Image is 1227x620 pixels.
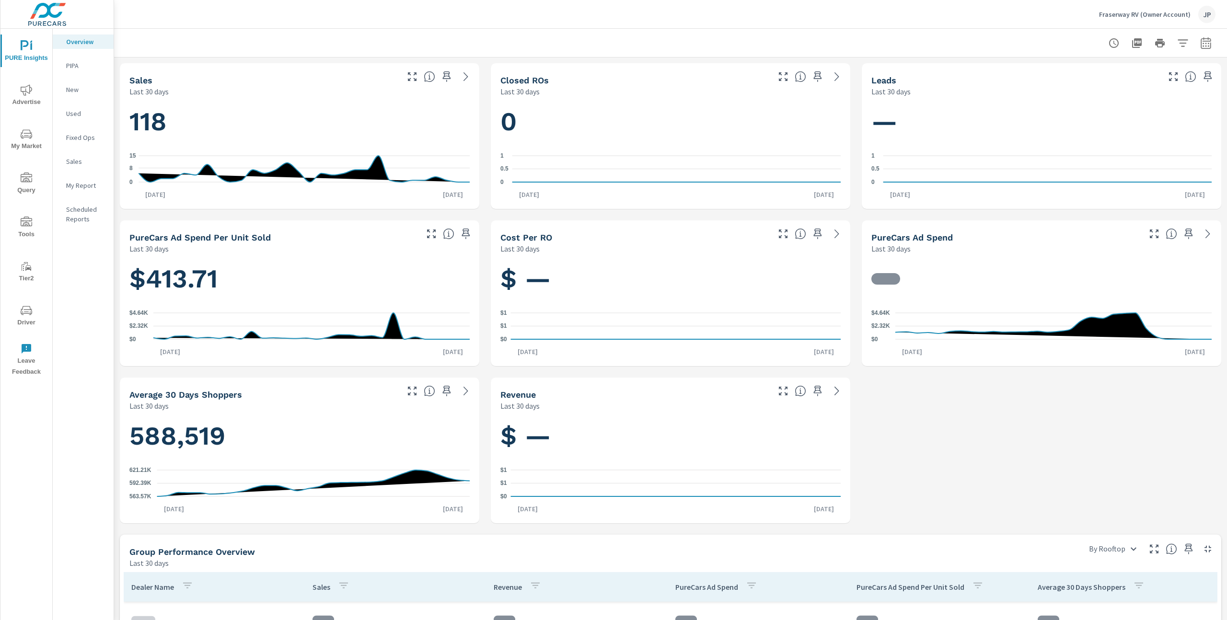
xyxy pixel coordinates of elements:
[129,400,169,412] p: Last 30 days
[436,190,470,199] p: [DATE]
[500,467,507,473] text: $1
[405,69,420,84] button: Make Fullscreen
[436,504,470,514] p: [DATE]
[53,178,114,193] div: My Report
[883,190,917,199] p: [DATE]
[500,480,507,486] text: $1
[458,226,474,241] span: Save this to your personalized report
[871,232,953,242] h5: PureCars Ad Spend
[458,383,474,399] a: See more details in report
[66,157,106,166] p: Sales
[405,383,420,399] button: Make Fullscreen
[129,105,470,138] h1: 118
[129,493,151,500] text: 563.57K
[871,243,911,254] p: Last 30 days
[424,385,435,397] span: A rolling 30 day total of daily Shoppers on the dealership website, averaged over the selected da...
[871,105,1212,138] h1: —
[3,261,49,284] span: Tier2
[807,504,841,514] p: [DATE]
[500,166,509,172] text: 0.5
[1185,71,1196,82] span: Number of Leads generated from PureCars Tools for the selected dealership group over the selected...
[313,582,330,592] p: Sales
[129,243,169,254] p: Last 30 days
[500,152,504,159] text: 1
[129,467,151,473] text: 621.21K
[129,323,148,330] text: $2.32K
[500,75,549,85] h5: Closed ROs
[53,154,114,169] div: Sales
[3,84,49,108] span: Advertise
[129,390,242,400] h5: Average 30 Days Shoppers
[494,582,522,592] p: Revenue
[1181,226,1196,241] span: Save this to your personalized report
[829,226,845,241] a: See more details in report
[776,226,791,241] button: Make Fullscreen
[424,226,439,241] button: Make Fullscreen
[439,69,454,84] span: Save this to your personalized report
[53,58,114,73] div: PIPA
[436,347,470,356] p: [DATE]
[1127,34,1146,53] button: "Export Report to PDF"
[439,383,454,399] span: Save this to your personalized report
[129,179,133,185] text: 0
[1200,541,1215,556] button: Minimize Widget
[66,109,106,118] p: Used
[500,400,540,412] p: Last 30 days
[3,305,49,328] span: Driver
[871,166,880,172] text: 0.5
[500,232,552,242] h5: Cost per RO
[810,69,825,84] span: Save this to your personalized report
[0,29,52,381] div: nav menu
[129,480,151,487] text: 592.39K
[776,69,791,84] button: Make Fullscreen
[129,232,271,242] h5: PureCars Ad Spend Per Unit Sold
[53,202,114,226] div: Scheduled Reports
[895,347,929,356] p: [DATE]
[500,419,841,452] h1: $ —
[3,128,49,152] span: My Market
[157,504,191,514] p: [DATE]
[810,226,825,241] span: Save this to your personalized report
[131,582,174,592] p: Dealer Name
[500,310,507,316] text: $1
[1146,541,1162,556] button: Make Fullscreen
[500,243,540,254] p: Last 30 days
[66,181,106,190] p: My Report
[66,61,106,70] p: PIPA
[871,323,890,330] text: $2.32K
[500,323,507,330] text: $1
[1198,6,1215,23] div: JP
[829,69,845,84] a: See more details in report
[53,130,114,145] div: Fixed Ops
[829,383,845,399] a: See more details in report
[871,336,878,343] text: $0
[66,133,106,142] p: Fixed Ops
[500,493,507,500] text: $0
[795,228,806,240] span: Average cost incurred by the dealership from each Repair Order closed over the selected date rang...
[1200,69,1215,84] span: Save this to your personalized report
[129,310,148,316] text: $4.64K
[871,179,875,185] text: 0
[675,582,738,592] p: PureCars Ad Spend
[3,172,49,196] span: Query
[857,582,964,592] p: PureCars Ad Spend Per Unit Sold
[1178,347,1212,356] p: [DATE]
[458,69,474,84] a: See more details in report
[53,106,114,121] div: Used
[129,547,255,557] h5: Group Performance Overview
[500,86,540,97] p: Last 30 days
[871,152,875,159] text: 1
[53,82,114,97] div: New
[1166,543,1177,554] span: Understand group performance broken down by various segments. Use the dropdown in the upper right...
[871,310,890,316] text: $4.64K
[795,71,806,82] span: Number of Repair Orders Closed by the selected dealership group over the selected time range. [So...
[3,40,49,64] span: PURE Insights
[500,179,504,185] text: 0
[129,152,136,159] text: 15
[1146,226,1162,241] button: Make Fullscreen
[500,336,507,343] text: $0
[1099,10,1191,19] p: Fraserway RV (Owner Account)
[66,85,106,94] p: New
[129,165,133,172] text: 8
[129,86,169,97] p: Last 30 days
